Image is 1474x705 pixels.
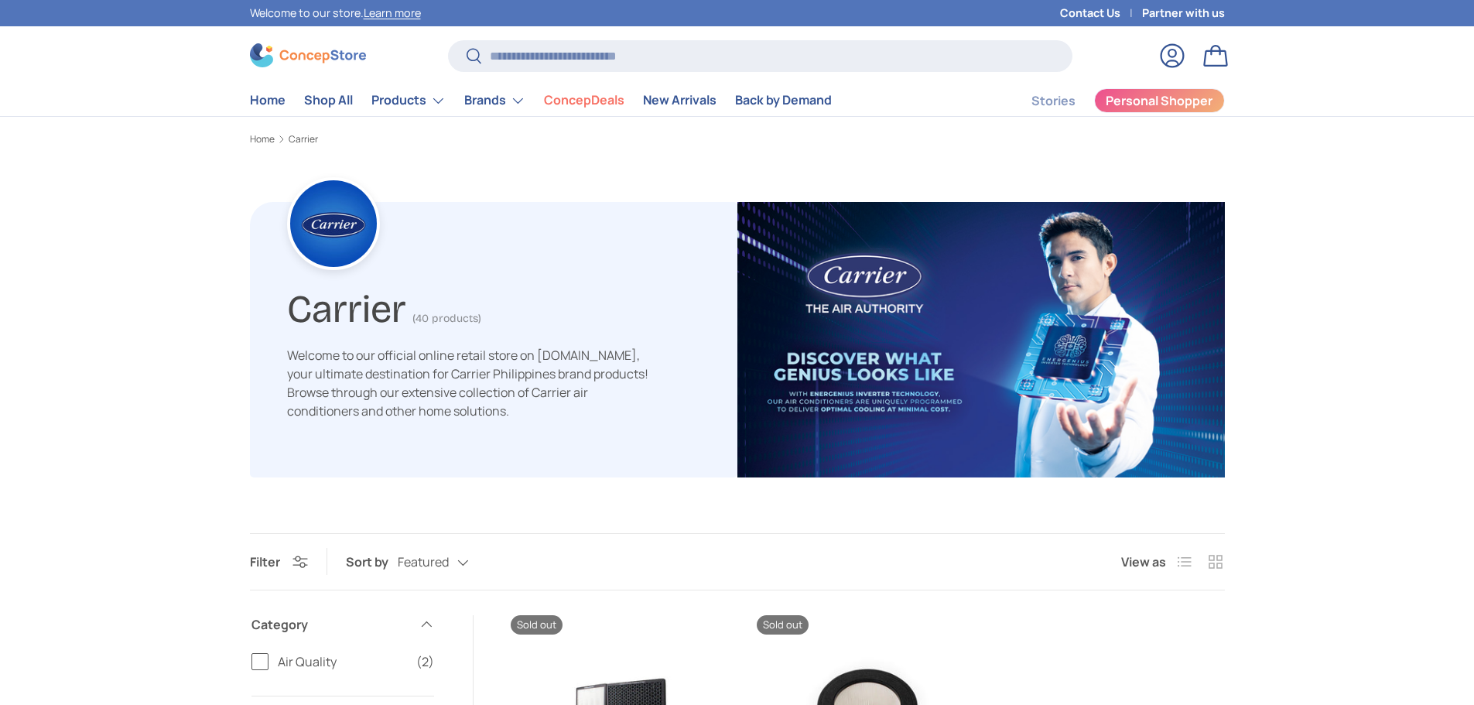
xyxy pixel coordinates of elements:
[398,555,449,570] span: Featured
[1121,553,1166,571] span: View as
[278,652,407,671] span: Air Quality
[994,85,1225,116] nav: Secondary
[737,202,1225,477] img: carrier-banner-image-concepstore
[250,85,286,115] a: Home
[544,85,624,115] a: ConcepDeals
[287,346,651,420] p: Welcome to our official online retail store on [DOMAIN_NAME], your ultimate destination for Carri...
[398,549,500,576] button: Featured
[455,85,535,116] summary: Brands
[757,615,809,635] span: Sold out
[1094,88,1225,113] a: Personal Shopper
[1142,5,1225,22] a: Partner with us
[371,85,446,116] a: Products
[511,615,563,635] span: Sold out
[362,85,455,116] summary: Products
[250,85,832,116] nav: Primary
[250,135,275,144] a: Home
[250,5,421,22] p: Welcome to our store.
[287,280,406,332] h1: Carrier
[250,553,308,570] button: Filter
[464,85,525,116] a: Brands
[1031,86,1076,116] a: Stories
[251,597,434,652] summary: Category
[735,85,832,115] a: Back by Demand
[416,652,434,671] span: (2)
[412,312,481,325] span: (40 products)
[304,85,353,115] a: Shop All
[250,553,280,570] span: Filter
[346,553,398,571] label: Sort by
[289,135,318,144] a: Carrier
[250,132,1225,146] nav: Breadcrumbs
[1106,94,1212,107] span: Personal Shopper
[643,85,716,115] a: New Arrivals
[251,615,409,634] span: Category
[364,5,421,20] a: Learn more
[1060,5,1142,22] a: Contact Us
[250,43,366,67] img: ConcepStore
